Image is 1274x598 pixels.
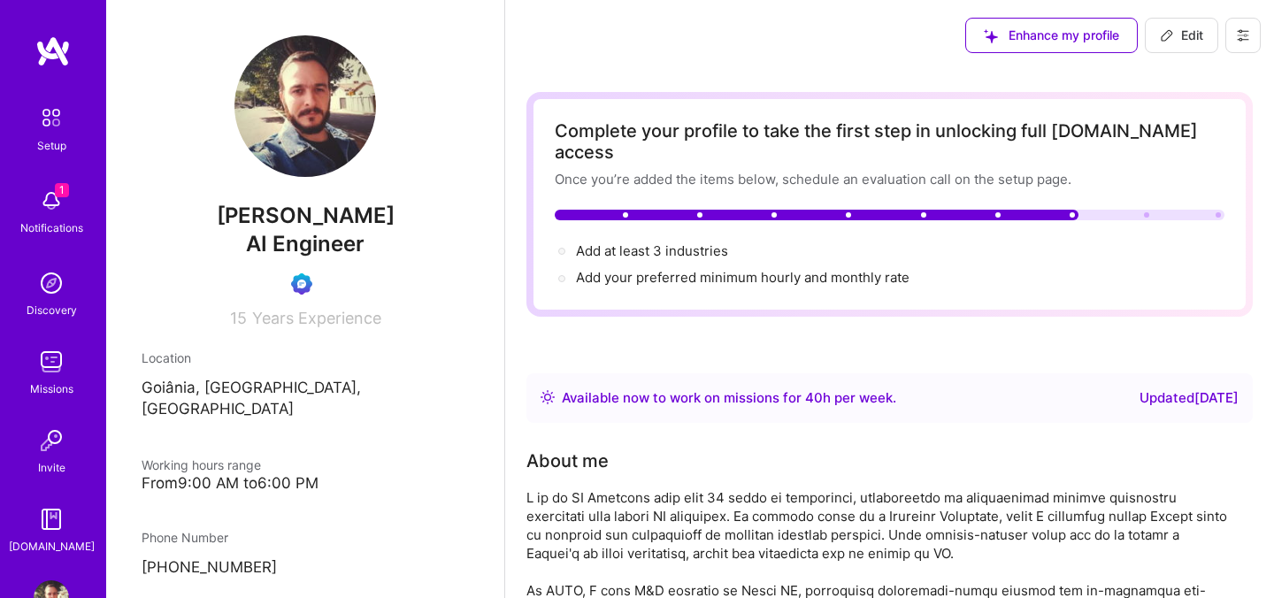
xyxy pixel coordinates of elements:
[38,458,65,477] div: Invite
[27,301,77,319] div: Discovery
[555,170,1224,188] div: Once you’re added the items below, schedule an evaluation call on the setup page.
[965,18,1138,53] button: Enhance my profile
[33,99,70,136] img: setup
[526,448,609,474] div: About me
[37,136,66,155] div: Setup
[984,27,1119,44] span: Enhance my profile
[246,231,365,257] span: AI Engineer
[9,537,95,556] div: [DOMAIN_NAME]
[20,218,83,237] div: Notifications
[555,120,1224,163] div: Complete your profile to take the first step in unlocking full [DOMAIN_NAME] access
[142,349,469,367] div: Location
[34,344,69,379] img: teamwork
[34,502,69,537] img: guide book
[34,265,69,301] img: discovery
[541,390,555,404] img: Availability
[1160,27,1203,44] span: Edit
[562,387,896,409] div: Available now to work on missions for h per week .
[142,474,469,493] div: From 9:00 AM to 6:00 PM
[30,379,73,398] div: Missions
[234,35,376,177] img: User Avatar
[142,557,469,579] p: [PHONE_NUMBER]
[230,309,247,327] span: 15
[252,309,381,327] span: Years Experience
[142,378,469,420] p: Goiânia, [GEOGRAPHIC_DATA], [GEOGRAPHIC_DATA]
[1145,18,1218,53] button: Edit
[1140,387,1239,409] div: Updated [DATE]
[805,389,823,406] span: 40
[55,183,69,197] span: 1
[142,457,261,472] span: Working hours range
[576,269,909,286] span: Add your preferred minimum hourly and monthly rate
[291,273,312,295] img: Evaluation Call Booked
[142,203,469,229] span: [PERSON_NAME]
[34,423,69,458] img: Invite
[34,183,69,218] img: bell
[142,530,228,545] span: Phone Number
[35,35,71,67] img: logo
[984,29,998,43] i: icon SuggestedTeams
[576,242,728,259] span: Add at least 3 industries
